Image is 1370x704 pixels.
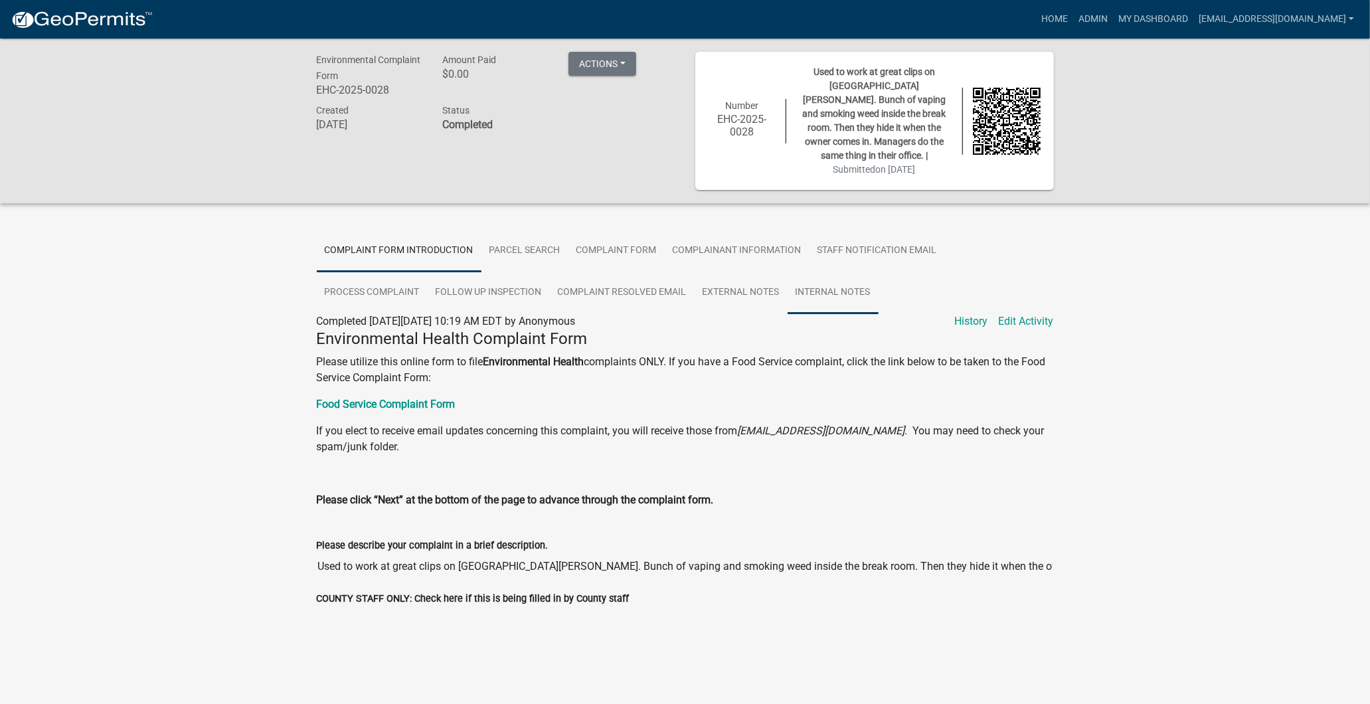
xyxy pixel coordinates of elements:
[317,329,1054,349] h4: Environmental Health Complaint Form
[955,313,988,329] a: History
[1036,7,1073,32] a: Home
[317,84,423,96] h6: EHC-2025-0028
[738,424,905,437] i: [EMAIL_ADDRESS][DOMAIN_NAME]
[803,66,946,161] span: Used to work at great clips on [GEOGRAPHIC_DATA][PERSON_NAME]. Bunch of vaping and smoking weed i...
[442,118,493,131] strong: Completed
[973,88,1041,155] img: QR code
[317,541,549,551] label: Please describe your complaint in a brief description.
[999,313,1054,329] a: Edit Activity
[481,230,568,272] a: Parcel search
[317,230,481,272] a: Complaint Form Introduction
[442,105,470,116] span: Status
[568,230,665,272] a: Complaint Form
[317,105,349,116] span: Created
[1113,7,1193,32] a: My Dashboard
[317,423,1054,455] p: If you elect to receive email updates concerning this complaint, you will receive those from . Yo...
[788,272,879,314] a: Internal Notes
[483,355,584,368] strong: Environmental Health
[317,315,576,327] span: Completed [DATE][DATE] 10:19 AM EDT by Anonymous
[317,354,1054,386] p: Please utilize this online form to file complaints ONLY. If you have a Food Service complaint, cl...
[1073,7,1113,32] a: Admin
[1193,7,1359,32] a: [EMAIL_ADDRESS][DOMAIN_NAME]
[568,52,636,76] button: Actions
[725,100,758,111] span: Number
[695,272,788,314] a: External Notes
[442,54,496,65] span: Amount Paid
[428,272,550,314] a: Follow Up Inspection
[317,54,421,81] span: Environmental Complaint Form
[442,68,549,80] h6: $0.00
[317,118,423,131] h6: [DATE]
[709,113,776,138] h6: EHC-2025-0028
[317,398,456,410] a: Food Service Complaint Form
[317,272,428,314] a: Process Complaint
[317,594,630,604] label: COUNTY STAFF ONLY: Check here if this is being filled in by County staff
[665,230,810,272] a: Complainant Information
[317,493,714,506] strong: Please click “Next” at the bottom of the page to advance through the complaint form.
[833,164,916,175] span: Submitted on [DATE]
[550,272,695,314] a: Complaint Resolved Email
[810,230,945,272] a: Staff Notification Email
